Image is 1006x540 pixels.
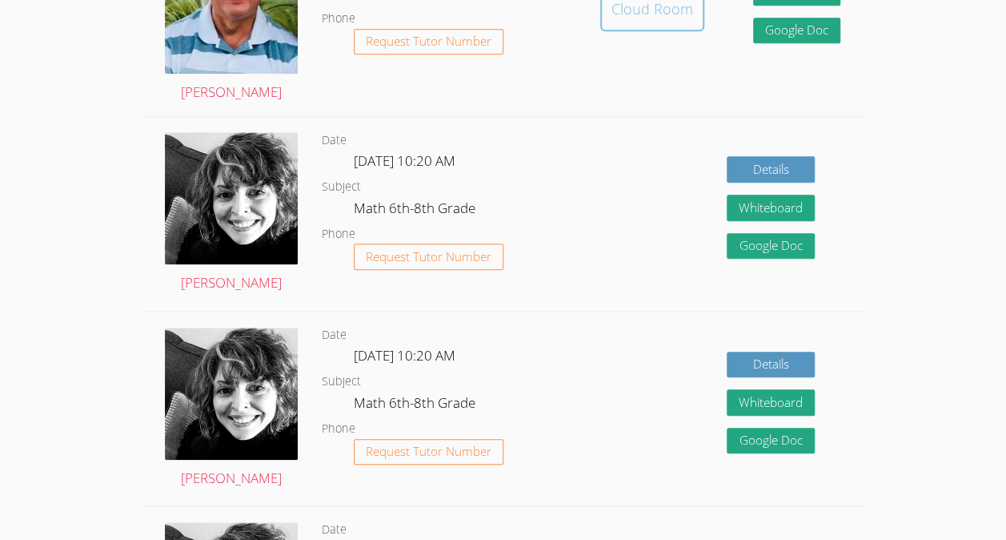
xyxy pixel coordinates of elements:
[727,156,815,183] a: Details
[165,328,298,490] a: [PERSON_NAME]
[354,392,479,419] dd: Math 6th-8th Grade
[366,251,491,263] span: Request Tutor Number
[727,352,815,378] a: Details
[165,328,298,460] img: avatar.png
[322,325,347,345] dt: Date
[354,29,503,55] button: Request Tutor Number
[727,233,815,260] a: Google Doc
[366,445,491,457] span: Request Tutor Number
[165,132,298,264] img: avatar.png
[727,195,815,221] button: Whiteboard
[322,131,347,151] dt: Date
[322,224,355,244] dt: Phone
[354,244,503,270] button: Request Tutor Number
[354,151,455,170] span: [DATE] 10:20 AM
[753,18,841,44] a: Google Doc
[354,439,503,465] button: Request Tutor Number
[354,197,479,224] dd: Math 6th-8th Grade
[165,132,298,295] a: [PERSON_NAME]
[322,9,355,29] dt: Phone
[322,419,355,439] dt: Phone
[727,428,815,454] a: Google Doc
[322,372,361,392] dt: Subject
[354,346,455,365] span: [DATE] 10:20 AM
[366,35,491,47] span: Request Tutor Number
[727,389,815,416] button: Whiteboard
[322,520,347,540] dt: Date
[322,177,361,197] dt: Subject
